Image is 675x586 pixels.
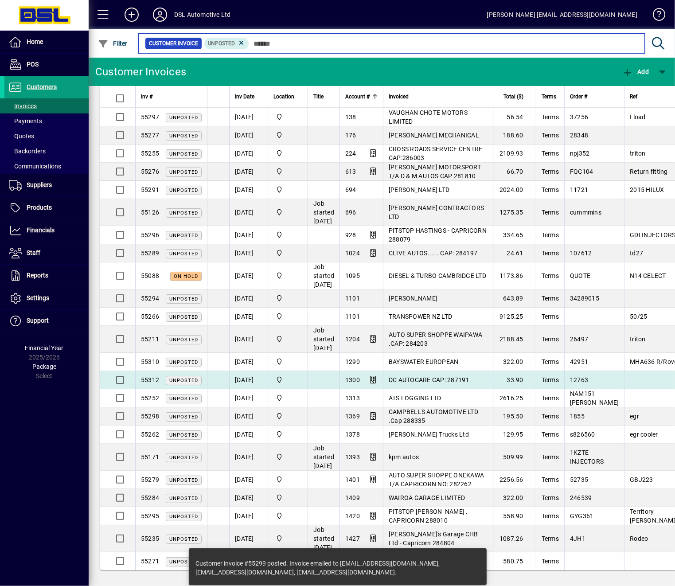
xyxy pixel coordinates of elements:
span: Terms [542,250,559,257]
a: Backorders [4,144,89,159]
span: 1204 [345,336,360,343]
span: Terms [542,272,559,279]
span: Job started [DATE] [313,263,334,288]
span: Terms [542,395,559,402]
span: Unposted [169,396,198,402]
span: 2015 HILUX [630,186,664,193]
span: triton [630,150,646,157]
td: 56.54 [494,108,536,126]
td: [DATE] [229,426,268,444]
span: CLIVE AUTOS...... CAP: 284197 [389,250,477,257]
span: 1313 [345,395,360,402]
span: Unposted [169,188,198,193]
span: 1095 [345,272,360,279]
a: Reports [4,265,89,287]
span: 694 [345,186,356,193]
div: Order # [570,92,619,102]
a: Suppliers [4,174,89,196]
span: 1KZTE INJECTORS [570,449,604,465]
span: 11721 [570,186,588,193]
div: Customer invoice #55299 posted. Invoice emailed to [EMAIL_ADDRESS][DOMAIN_NAME], [EMAIL_ADDRESS][... [196,559,471,577]
span: Suppliers [27,181,52,188]
span: GYG361 [570,512,594,520]
span: Central [273,393,302,403]
span: 246539 [570,494,592,501]
span: Unposted [169,477,198,483]
span: 55211 [141,336,159,343]
span: Invoices [9,102,37,109]
a: Invoices [4,98,89,113]
td: [DATE] [229,226,268,244]
td: [DATE] [229,389,268,407]
td: [DATE] [229,407,268,426]
td: 2188.45 [494,326,536,353]
span: 1101 [345,313,360,320]
a: Staff [4,242,89,264]
td: [DATE] [229,199,268,226]
span: Support [27,317,49,324]
span: 4JH1 [570,535,585,542]
mat-chip: Customer Invoice Status: Unposted [204,38,249,49]
td: 558.90 [494,507,536,525]
span: Terms [542,295,559,302]
span: AUTO SUPER SHOPPE ONEKAWA T/A CAPRICORN NO: 282262 [389,472,484,488]
span: Terms [542,512,559,520]
span: triton [630,336,646,343]
span: 55271 [141,558,159,565]
span: Unposted [169,314,198,320]
span: BAYSWATER EUROPEAN [389,358,459,365]
td: 2024.00 [494,181,536,199]
span: 55289 [141,250,159,257]
span: Job started [DATE] [313,526,334,551]
span: Central [273,148,302,158]
span: Settings [27,294,49,301]
span: Unposted [169,210,198,216]
span: CROSS ROADS SERVICE CENTRE CAP:286003 [389,145,483,161]
span: Account # [345,92,370,102]
span: 55262 [141,431,159,438]
span: 55266 [141,313,159,320]
span: FQC104 [570,168,593,175]
span: 1290 [345,358,360,365]
td: 2256.56 [494,471,536,489]
span: Central [273,493,302,503]
a: POS [4,54,89,76]
span: Central [273,230,302,240]
span: Terms [542,494,559,501]
span: Unposted [169,514,198,520]
td: 1275.35 [494,199,536,226]
span: 613 [345,168,356,175]
span: CAMPBELLS AUTOMOTIVE LTD .Cap 288335 [389,408,478,424]
a: Communications [4,159,89,174]
span: 1420 [345,512,360,520]
span: 696 [345,209,356,216]
div: Inv # [141,92,202,102]
span: Unposted [169,432,198,438]
span: Central [273,185,302,195]
span: 55088 [141,272,159,279]
span: Terms [542,558,559,565]
div: Customer Invoices [95,65,186,79]
span: 176 [345,132,356,139]
span: 1409 [345,494,360,501]
a: Products [4,197,89,219]
span: 55284 [141,494,159,501]
span: Return fitting [630,168,668,175]
span: Central [273,248,302,258]
span: Unposted [169,151,198,157]
td: 1173.86 [494,262,536,289]
span: Central [273,411,302,421]
div: [PERSON_NAME] [EMAIL_ADDRESS][DOMAIN_NAME] [487,8,637,22]
span: 55235 [141,535,159,542]
span: QUOTE [570,272,590,279]
span: Unposted [169,496,198,501]
span: Central [273,475,302,484]
span: Terms [542,231,559,238]
span: Terms [542,336,559,343]
td: [DATE] [229,471,268,489]
span: 42951 [570,358,588,365]
button: Add [620,64,651,80]
div: Invoiced [389,92,488,102]
span: Staff [27,249,40,256]
span: Package [32,363,56,370]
